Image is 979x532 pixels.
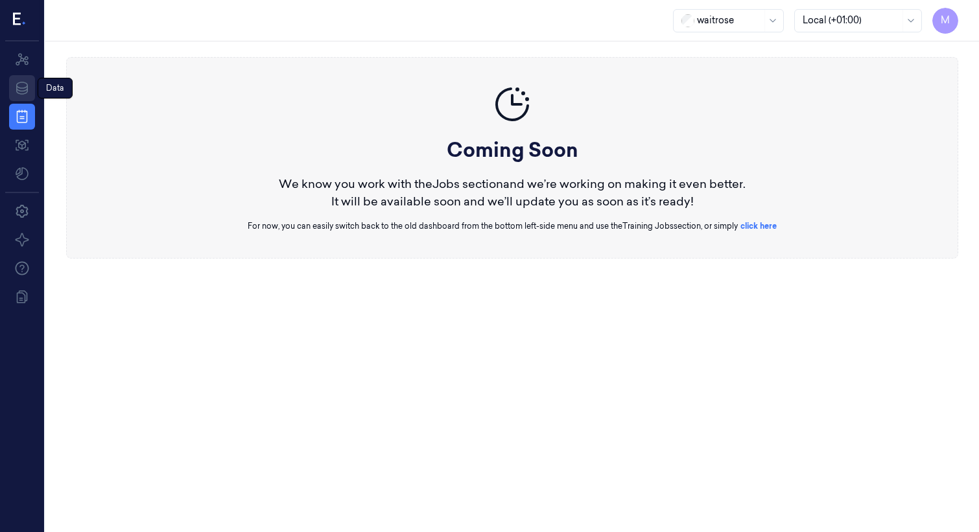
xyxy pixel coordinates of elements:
div: Data [38,78,73,98]
div: Coming Soon [248,135,777,165]
button: M [932,8,958,34]
a: click here [740,221,777,231]
div: For now, you can easily switch back to the old dashboard from the bottom left-side menu and use t... [248,220,777,232]
div: We know you work with the Jobs section and we’re working on making it even better. [248,175,777,192]
div: It will be available soon and we’ll update you as soon as it’s ready! [248,192,777,210]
